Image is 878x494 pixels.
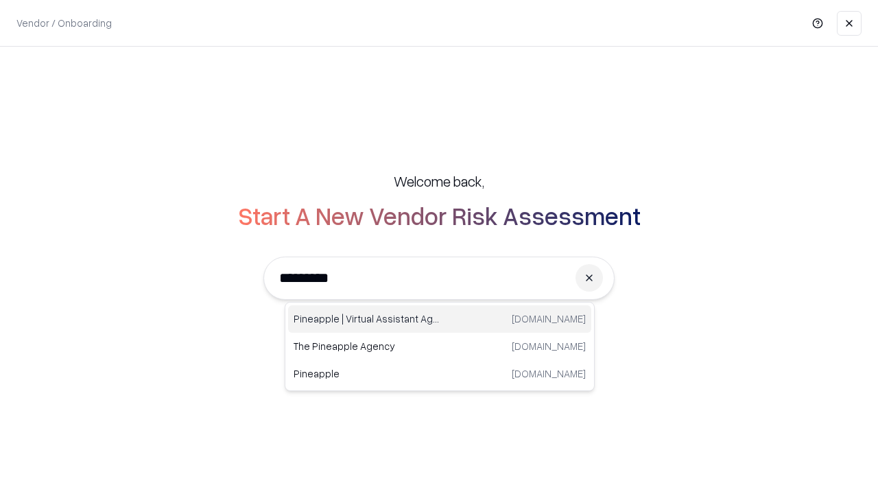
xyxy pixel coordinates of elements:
[294,311,440,326] p: Pineapple | Virtual Assistant Agency
[294,366,440,381] p: Pineapple
[512,339,586,353] p: [DOMAIN_NAME]
[285,302,595,391] div: Suggestions
[16,16,112,30] p: Vendor / Onboarding
[512,311,586,326] p: [DOMAIN_NAME]
[394,172,484,191] h5: Welcome back,
[238,202,641,229] h2: Start A New Vendor Risk Assessment
[294,339,440,353] p: The Pineapple Agency
[512,366,586,381] p: [DOMAIN_NAME]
